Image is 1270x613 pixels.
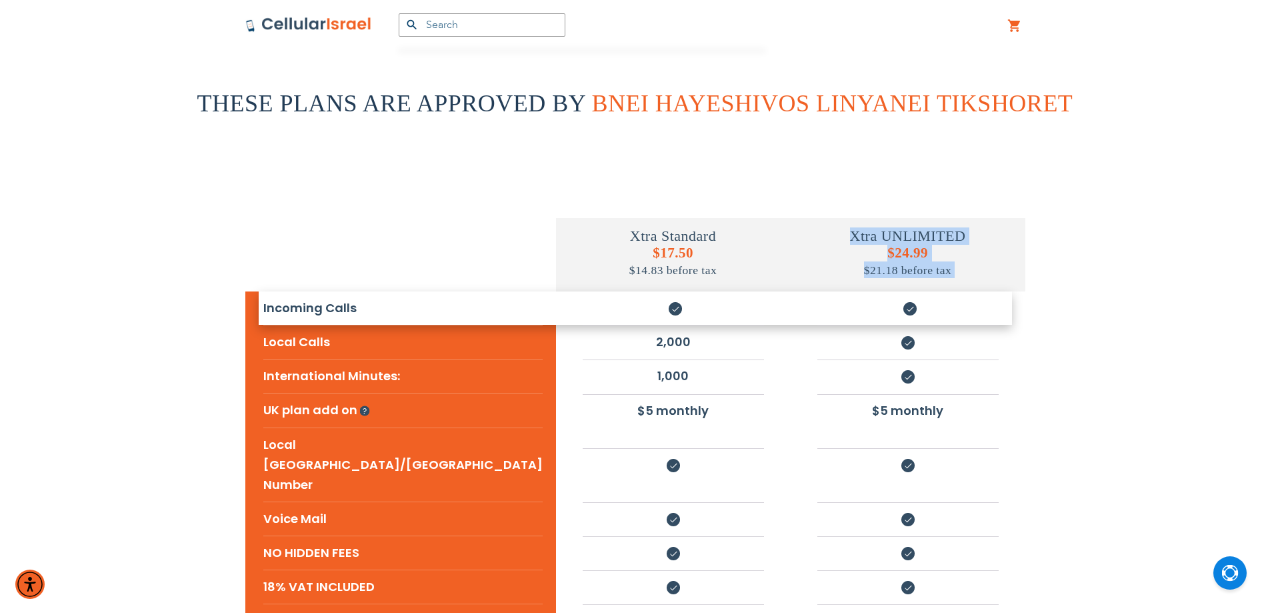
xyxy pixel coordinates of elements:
[197,90,585,117] span: THESE PLANS ARE APPROVED BY
[263,325,543,359] li: Local Calls
[556,245,791,278] h5: $17.50
[583,360,764,392] li: 1,000
[245,17,372,33] img: Cellular Israel Logo
[15,570,45,599] div: Accessibility Menu
[864,263,951,277] span: $21.18 before tax
[263,359,543,393] li: International Minutes:
[791,245,1025,278] h5: $24.99
[263,536,543,570] li: NO HIDDEN FEES
[817,394,999,426] li: $5 monthly
[583,394,764,426] li: $5 monthly
[629,263,717,277] span: $14.83 before tax
[263,570,543,604] li: 18% VAT INCLUDED
[399,13,565,37] input: Search
[591,90,1073,117] span: BNEI HAYESHIVOS LINYANEI TIKSHORET
[263,393,543,428] li: UK plan add on
[583,326,764,358] li: 2,000
[263,428,543,502] li: Local [GEOGRAPHIC_DATA]/[GEOGRAPHIC_DATA] Number
[263,291,543,325] li: Incoming Calls
[359,396,369,426] img: q-icon.svg
[791,227,1025,245] h4: Xtra UNLIMITED
[556,227,791,245] h4: Xtra Standard
[263,502,543,536] li: Voice Mail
